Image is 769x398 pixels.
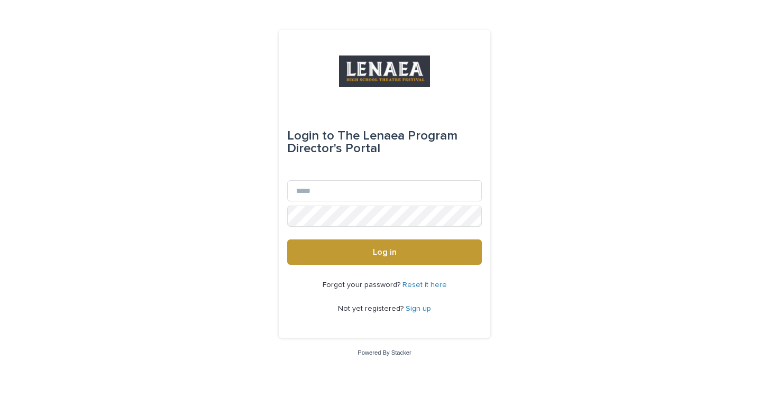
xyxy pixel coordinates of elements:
span: Log in [373,248,397,256]
span: Login to [287,129,334,142]
div: The Lenaea Program Director's Portal [287,121,482,163]
a: Powered By Stacker [358,349,411,356]
button: Log in [287,239,482,265]
img: 3TRreipReCSEaaZc33pQ [339,55,430,87]
span: Not yet registered? [338,305,406,312]
a: Sign up [406,305,431,312]
span: Forgot your password? [323,281,402,289]
a: Reset it here [402,281,447,289]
